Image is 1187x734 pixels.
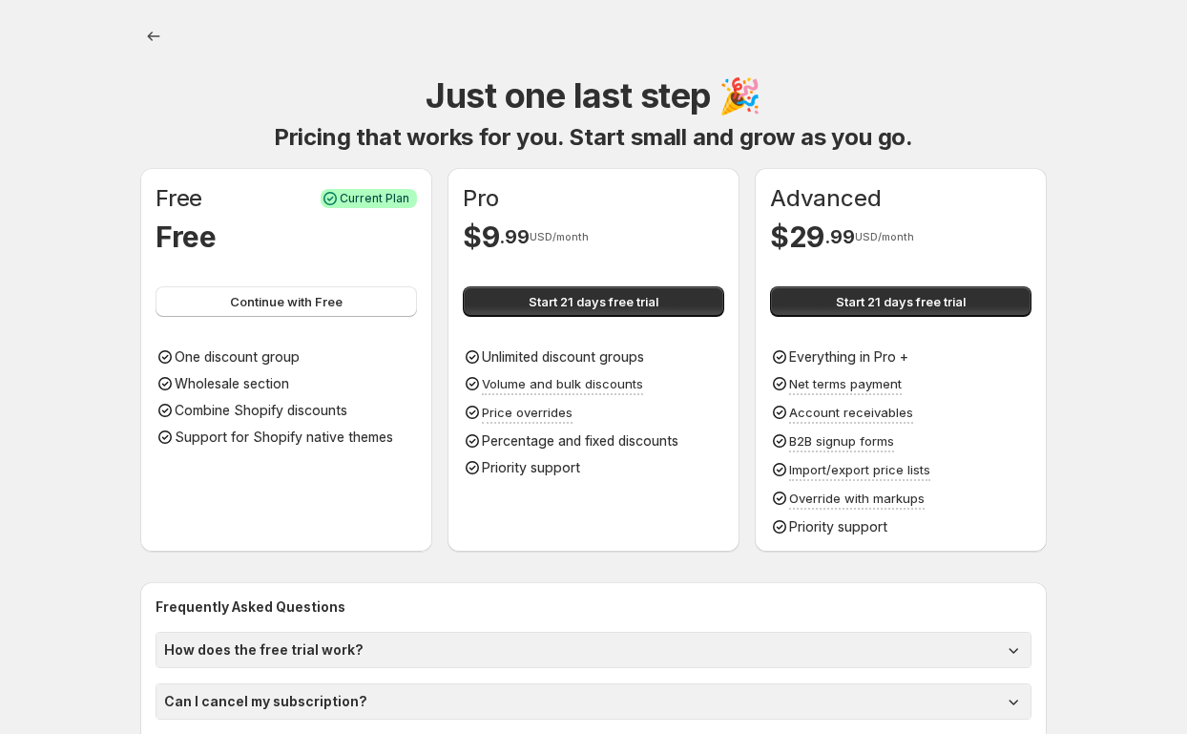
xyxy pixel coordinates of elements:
[824,225,854,248] span: . 99
[164,692,367,711] h1: Can I cancel my subscription?
[230,292,343,311] span: Continue with Free
[463,286,724,317] button: Start 21 days free trial
[789,462,930,477] span: Import/export price lists
[482,405,573,420] span: Price overrides
[482,432,678,449] span: Percentage and fixed discounts
[175,428,393,447] p: Support for Shopify native themes
[529,292,658,311] span: Start 21 days free trial
[274,122,913,153] h1: Pricing that works for you. Start small and grow as you go.
[789,491,925,506] span: Override with markups
[340,191,409,206] span: Current Plan
[770,218,824,256] h1: $ 29
[175,374,289,393] p: Wholesale section
[789,433,894,449] span: B2B signup forms
[855,231,914,242] span: USD/month
[156,598,1031,617] h2: Frequently Asked Questions
[156,286,417,317] button: Continue with Free
[426,73,760,118] h1: Just one last step 🎉
[530,231,589,242] span: USD/month
[499,225,529,248] span: . 99
[789,376,902,391] span: Net terms payment
[175,347,300,367] p: One discount group
[164,640,364,660] h1: How does the free trial work?
[789,405,913,420] span: Account receivables
[463,183,498,214] h1: Pro
[770,286,1031,317] button: Start 21 days free trial
[482,459,580,475] span: Priority support
[156,183,202,214] h1: Free
[175,401,347,420] p: Combine Shopify discounts
[789,518,887,535] span: Priority support
[482,348,644,365] span: Unlimited discount groups
[156,218,217,256] h1: Free
[482,376,643,391] span: Volume and bulk discounts
[836,292,966,311] span: Start 21 days free trial
[770,183,881,214] h1: Advanced
[789,348,908,365] span: Everything in Pro +
[463,218,499,256] h1: $ 9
